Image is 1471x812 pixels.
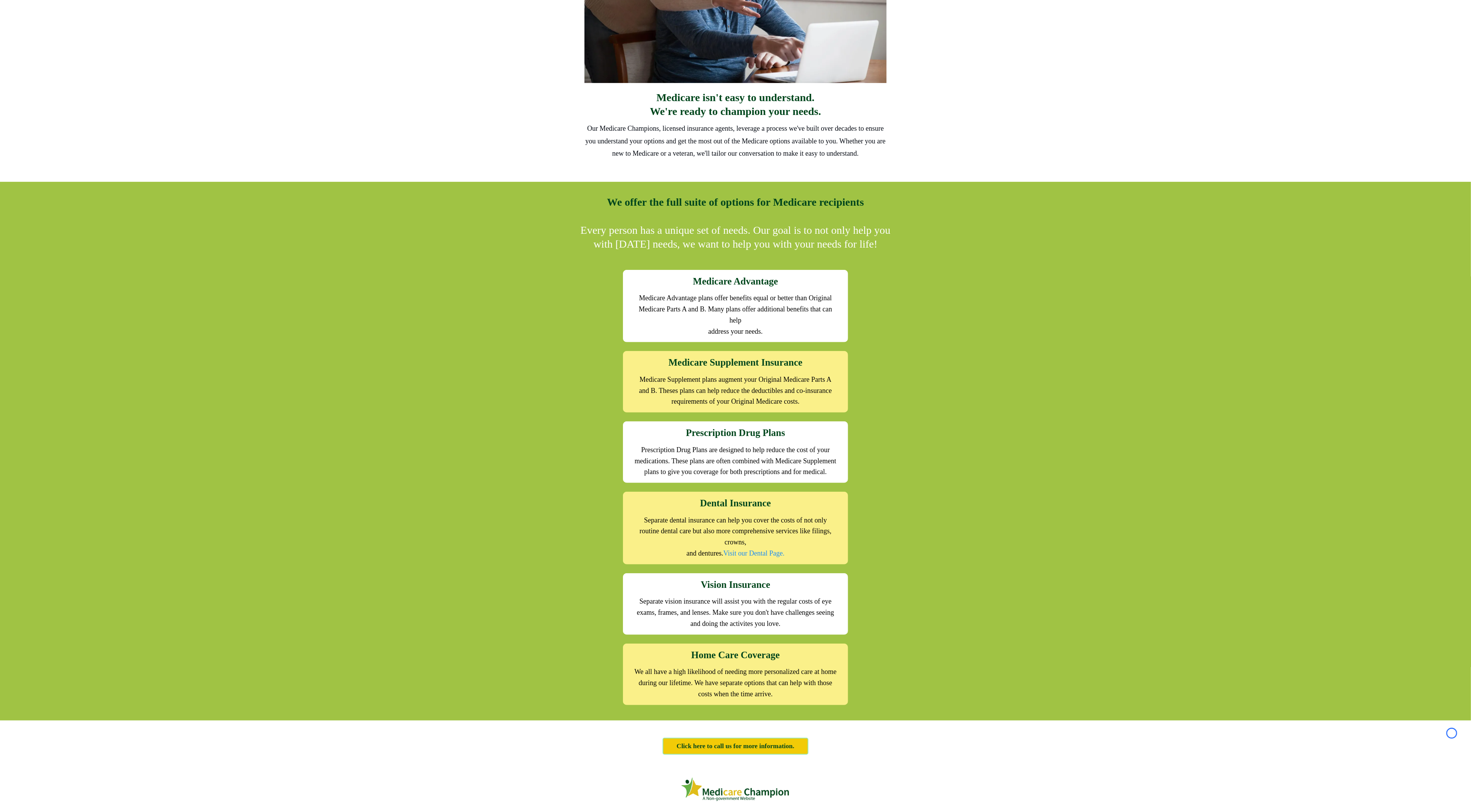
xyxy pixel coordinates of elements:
h2: Separate vision insurance will assist you with the regular costs of eye exams, frames, and lenses... [634,596,837,629]
h2: Medicare Advantage plans offer benefits equal or better than Original Medicare Parts A and B. Man... [634,293,837,326]
strong: Medicare Advantage [693,276,778,286]
strong: Prescription Drug Plans [686,428,785,438]
h2: Our Medicare Champions, licensed insurance agents, leverage a process we've built over decades to... [584,122,886,160]
strong: We're ready to champion your needs. [650,105,821,117]
strong: We offer the full suite of options for Medicare recipients [607,196,864,208]
h2: Prescription Drug Plans are designed to help reduce the cost of your medications. These plans are... [634,444,837,478]
strong: Medicare Supplement Insurance [668,357,802,368]
h2: address your needs. [634,326,837,337]
a: Visit our Dental Page. [723,549,785,557]
span: Click here to call us for more information. [677,742,795,750]
a: Click here to call us for more information. [663,738,809,755]
p: Every person has a unique set of needs. Our goal is to not only help you with [DATE] needs, we wa... [574,223,897,251]
strong: Home Care Coverage [691,650,780,660]
strong: Dental Insurance [700,498,771,508]
strong: Medicare isn't easy to understand. [656,92,815,103]
h2: Separate dental insurance can help you cover the costs of not only routine dental care but also m... [634,515,837,548]
h2: We all have a high likelihood of needing more personalized care at home during our lifetime. We h... [634,666,837,699]
h2: and dentures. [634,548,837,559]
strong: Vision Insurance [701,579,770,590]
h2: Medicare Supplement plans augment your Original Medicare Parts A and B. Theses plans can help red... [634,374,837,407]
